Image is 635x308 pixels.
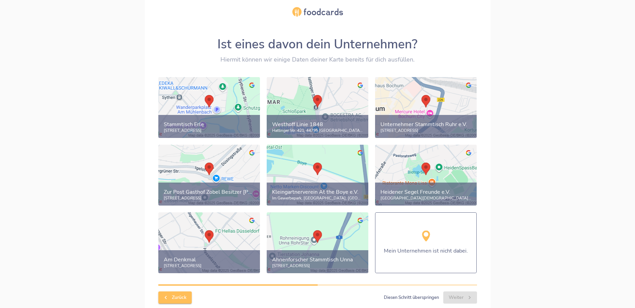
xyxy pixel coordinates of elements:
img: Google [358,150,363,156]
div: Ahnenforscher Stammtisch Unna [272,256,363,264]
h2: Hiermit können wir einige Daten deiner Karte bereits für dich ausfüllen. [158,56,477,64]
img: Google [249,150,255,156]
div: Im Gewerbepark, [GEOGRAPHIC_DATA], [GEOGRAPHIC_DATA] [272,196,363,200]
div: [GEOGRAPHIC_DATA][DEMOGRAPHIC_DATA], [GEOGRAPHIC_DATA] [380,196,471,200]
div: Hattinger Str. 421, 44795 [GEOGRAPHIC_DATA], [GEOGRAPHIC_DATA] [272,128,363,133]
span: Zurück [164,293,186,302]
img: Google [249,218,255,223]
div: Heidener Segel Freunde e.V. [380,188,471,196]
div: Kleingartnerverein At the Boye e.V. [272,188,363,196]
div: [STREET_ADDRESS] [164,196,255,200]
div: [STREET_ADDRESS] [380,128,471,133]
img: Google [466,82,471,88]
div: Am Denkmal [164,256,255,264]
img: Google [358,218,363,223]
img: Google [249,82,255,88]
button: Diesen Schritt überspringen [382,292,441,303]
div: Westhoff Linie 1848 [272,120,363,128]
p: Mein Unternehmen ist nicht dabei. [384,247,468,255]
div: Stammtisch Erle [164,120,255,128]
div: [STREET_ADDRESS] [164,264,255,268]
button: Zurück [158,291,192,304]
div: [STREET_ADDRESS] [164,128,255,133]
div: Unternehmer Stammtisch Ruhr e.V. [380,120,471,128]
div: [STREET_ADDRESS] [272,264,363,268]
span: Diesen Schritt überspringen [384,294,439,302]
h1: Ist eines davon dein Unternehmen? [158,37,477,52]
img: Google [466,150,471,156]
div: Zur Post Gasthof Zobel Besitzer [PERSON_NAME] [164,188,255,196]
img: foodcards [292,7,343,16]
img: Google [358,82,363,88]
